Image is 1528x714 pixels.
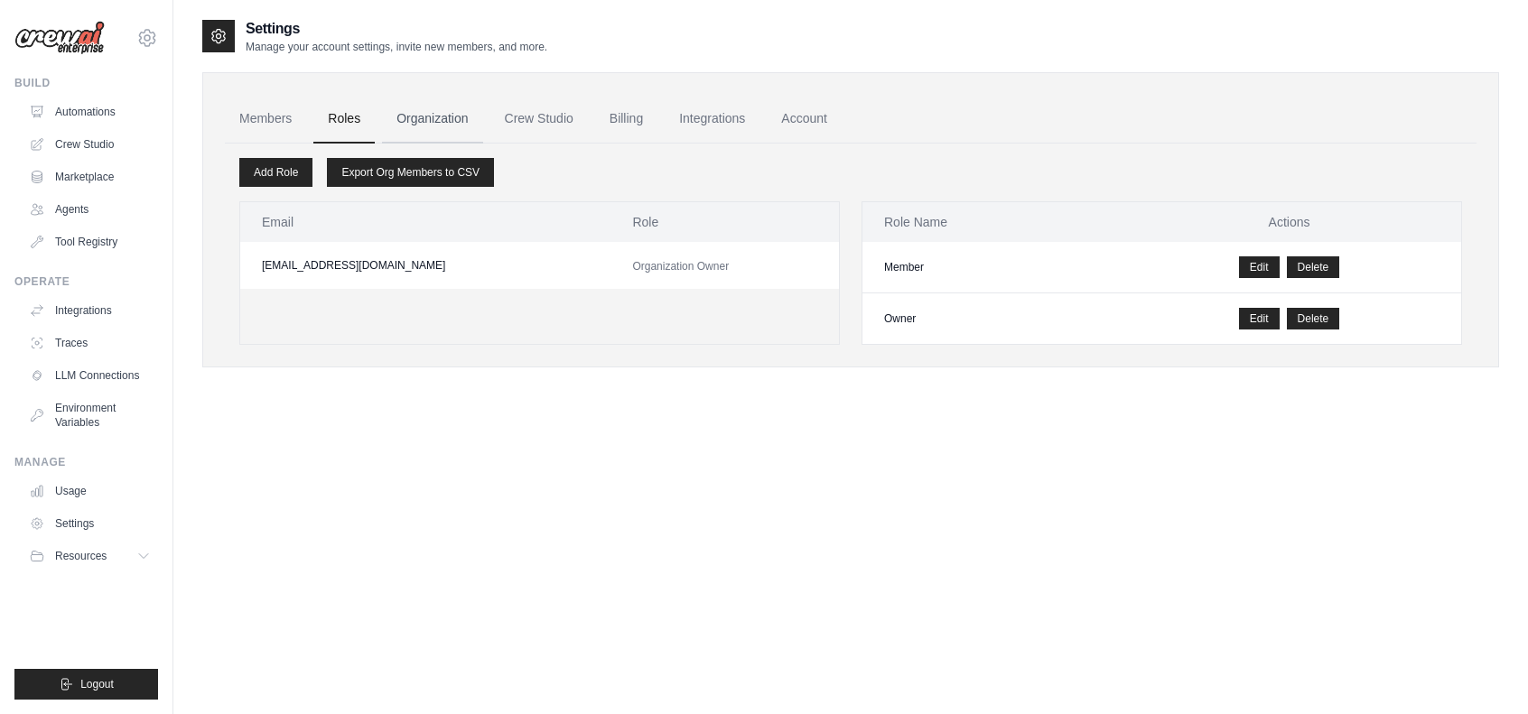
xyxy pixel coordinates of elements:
[246,18,547,40] h2: Settings
[22,227,158,256] a: Tool Registry
[240,242,610,289] td: [EMAIL_ADDRESS][DOMAIN_NAME]
[225,95,306,144] a: Members
[22,542,158,570] button: Resources
[665,95,759,144] a: Integrations
[246,40,547,54] p: Manage your account settings, invite new members, and more.
[22,195,158,224] a: Agents
[313,95,375,144] a: Roles
[14,669,158,700] button: Logout
[22,97,158,126] a: Automations
[862,202,1117,242] th: Role Name
[1239,256,1280,278] a: Edit
[22,329,158,357] a: Traces
[240,202,610,242] th: Email
[327,158,494,187] a: Export Org Members to CSV
[1287,256,1340,278] button: Delete
[22,162,158,191] a: Marketplace
[55,549,107,563] span: Resources
[14,274,158,289] div: Operate
[382,95,482,144] a: Organization
[610,202,839,242] th: Role
[14,76,158,90] div: Build
[490,95,588,144] a: Crew Studio
[1117,202,1461,242] th: Actions
[632,260,729,273] span: Organization Owner
[239,158,312,187] a: Add Role
[22,361,158,390] a: LLM Connections
[14,21,105,55] img: Logo
[22,296,158,325] a: Integrations
[14,455,158,469] div: Manage
[22,477,158,505] a: Usage
[862,293,1117,345] td: Owner
[767,95,842,144] a: Account
[22,394,158,437] a: Environment Variables
[22,509,158,538] a: Settings
[80,677,114,691] span: Logout
[1239,308,1280,329] a: Edit
[22,130,158,159] a: Crew Studio
[862,242,1117,293] td: Member
[595,95,657,144] a: Billing
[1287,308,1340,329] button: Delete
